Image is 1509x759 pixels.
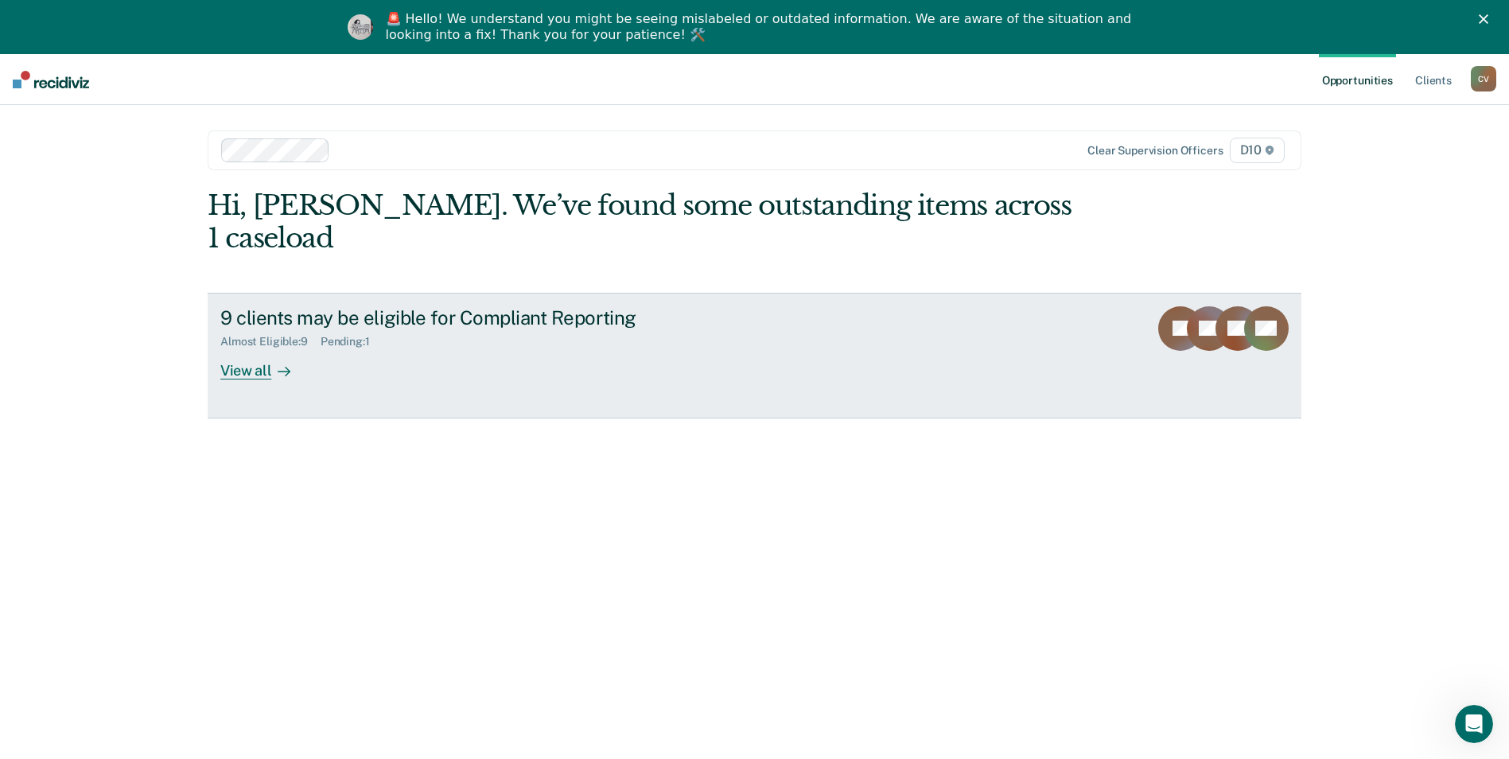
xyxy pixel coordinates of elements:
[1455,705,1493,743] iframe: Intercom live chat
[348,14,373,40] img: Profile image for Kim
[321,335,383,348] div: Pending : 1
[1471,66,1496,91] div: C V
[13,71,89,88] img: Recidiviz
[1319,54,1396,105] a: Opportunities
[1230,138,1285,163] span: D10
[208,293,1301,418] a: 9 clients may be eligible for Compliant ReportingAlmost Eligible:9Pending:1View all
[208,189,1083,255] div: Hi, [PERSON_NAME]. We’ve found some outstanding items across 1 caseload
[1412,54,1455,105] a: Clients
[386,11,1137,43] div: 🚨 Hello! We understand you might be seeing mislabeled or outdated information. We are aware of th...
[220,348,309,379] div: View all
[1479,14,1495,24] div: Close
[220,306,779,329] div: 9 clients may be eligible for Compliant Reporting
[220,335,321,348] div: Almost Eligible : 9
[1471,66,1496,91] button: CV
[1087,144,1223,158] div: Clear supervision officers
